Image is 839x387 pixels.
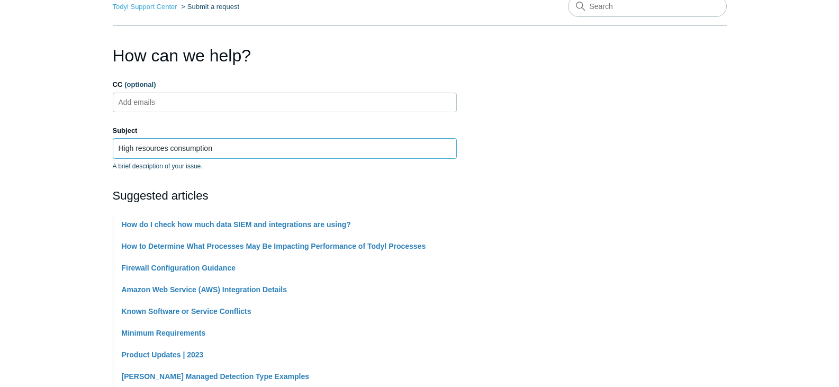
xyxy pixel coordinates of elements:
[122,242,426,250] a: How to Determine What Processes May Be Impacting Performance of Todyl Processes
[122,220,351,229] a: How do I check how much data SIEM and integrations are using?
[113,3,177,11] a: Todyl Support Center
[113,3,179,11] li: Todyl Support Center
[179,3,239,11] li: Submit a request
[113,125,457,136] label: Subject
[113,187,457,204] h2: Suggested articles
[122,285,287,294] a: Amazon Web Service (AWS) Integration Details
[122,329,206,337] a: Minimum Requirements
[113,161,457,171] p: A brief description of your issue.
[114,94,177,110] input: Verified by Zero Phishing
[122,307,251,316] a: Known Software or Service Conflicts
[113,79,457,90] label: CC
[122,264,236,272] a: Firewall Configuration Guidance
[122,350,204,359] a: Product Updates | 2023
[113,43,457,68] h1: How can we help?
[122,372,309,381] a: [PERSON_NAME] Managed Detection Type Examples
[124,80,156,88] span: (optional)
